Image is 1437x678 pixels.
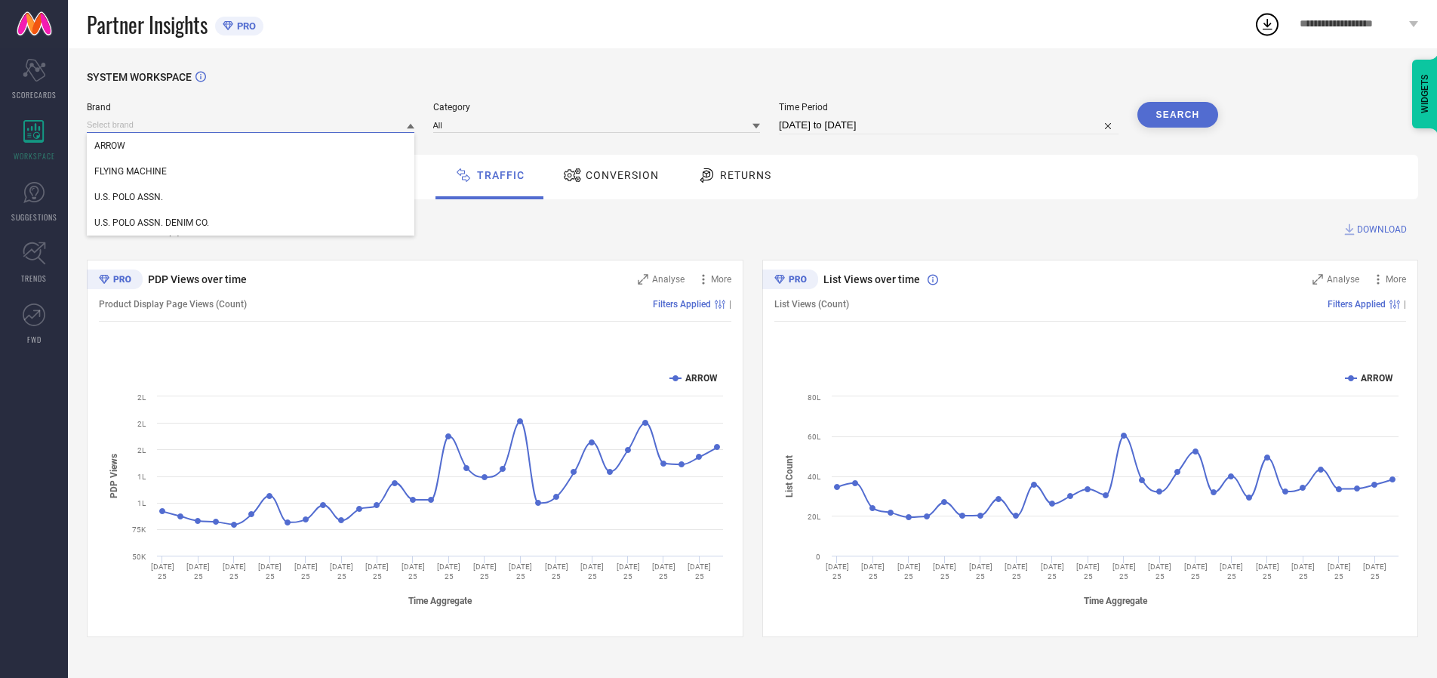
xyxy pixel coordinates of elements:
[233,20,256,32] span: PRO
[408,596,472,606] tspan: Time Aggregate
[586,169,659,181] span: Conversion
[132,525,146,534] text: 75K
[774,299,849,310] span: List Views (Count)
[1112,562,1135,581] text: [DATE] 25
[87,210,414,236] div: U.S. POLO ASSN. DENIM CO.
[808,393,821,402] text: 80L
[151,562,174,581] text: [DATE] 25
[1404,299,1406,310] span: |
[14,150,55,162] span: WORKSPACE
[617,562,640,581] text: [DATE] 25
[1255,562,1279,581] text: [DATE] 25
[1327,274,1359,285] span: Analyse
[1083,596,1147,606] tspan: Time Aggregate
[87,102,414,112] span: Brand
[94,217,209,228] span: U.S. POLO ASSN. DENIM CO.
[1363,562,1386,581] text: [DATE] 25
[87,71,192,83] span: SYSTEM WORKSPACE
[87,184,414,210] div: U.S. POLO ASSN.
[816,553,820,561] text: 0
[720,169,771,181] span: Returns
[1327,562,1350,581] text: [DATE] 25
[808,513,821,521] text: 20L
[330,562,353,581] text: [DATE] 25
[473,562,497,581] text: [DATE] 25
[688,562,711,581] text: [DATE] 25
[933,562,956,581] text: [DATE] 25
[11,211,57,223] span: SUGGESTIONS
[1220,562,1243,581] text: [DATE] 25
[1076,562,1100,581] text: [DATE] 25
[99,299,247,310] span: Product Display Page Views (Count)
[87,270,143,292] div: Premium
[545,562,568,581] text: [DATE] 25
[294,562,318,581] text: [DATE] 25
[87,133,414,159] div: ARROW
[1328,299,1386,310] span: Filters Applied
[27,334,42,345] span: FWD
[652,274,685,285] span: Analyse
[94,166,167,177] span: FLYING MACHINE
[897,562,920,581] text: [DATE] 25
[685,373,718,384] text: ARROW
[148,273,247,285] span: PDP Views over time
[638,274,648,285] svg: Zoom
[509,562,532,581] text: [DATE] 25
[402,562,425,581] text: [DATE] 25
[808,433,821,441] text: 60L
[1361,373,1393,384] text: ARROW
[729,299,731,310] span: |
[223,562,246,581] text: [DATE] 25
[137,446,146,455] text: 2L
[87,9,208,40] span: Partner Insights
[132,553,146,561] text: 50K
[1183,562,1207,581] text: [DATE] 25
[1254,11,1281,38] div: Open download list
[94,140,125,151] span: ARROW
[1312,274,1323,285] svg: Zoom
[1357,222,1407,237] span: DOWNLOAD
[1148,562,1171,581] text: [DATE] 25
[762,270,818,292] div: Premium
[652,562,675,581] text: [DATE] 25
[1137,102,1219,128] button: Search
[87,159,414,184] div: FLYING MACHINE
[12,89,57,100] span: SCORECARDS
[87,117,414,133] input: Select brand
[823,273,920,285] span: List Views over time
[968,562,992,581] text: [DATE] 25
[477,169,525,181] span: Traffic
[653,299,711,310] span: Filters Applied
[437,562,460,581] text: [DATE] 25
[1005,562,1028,581] text: [DATE] 25
[109,454,119,498] tspan: PDP Views
[861,562,885,581] text: [DATE] 25
[779,116,1119,134] input: Select time period
[1291,562,1315,581] text: [DATE] 25
[711,274,731,285] span: More
[825,562,848,581] text: [DATE] 25
[137,393,146,402] text: 2L
[137,499,146,507] text: 1L
[808,473,821,481] text: 40L
[433,102,761,112] span: Category
[1040,562,1063,581] text: [DATE] 25
[94,192,163,202] span: U.S. POLO ASSN.
[1386,274,1406,285] span: More
[137,420,146,428] text: 2L
[779,102,1119,112] span: Time Period
[258,562,282,581] text: [DATE] 25
[784,455,795,497] tspan: List Count
[365,562,389,581] text: [DATE] 25
[21,273,47,284] span: TRENDS
[580,562,604,581] text: [DATE] 25
[137,473,146,481] text: 1L
[186,562,210,581] text: [DATE] 25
